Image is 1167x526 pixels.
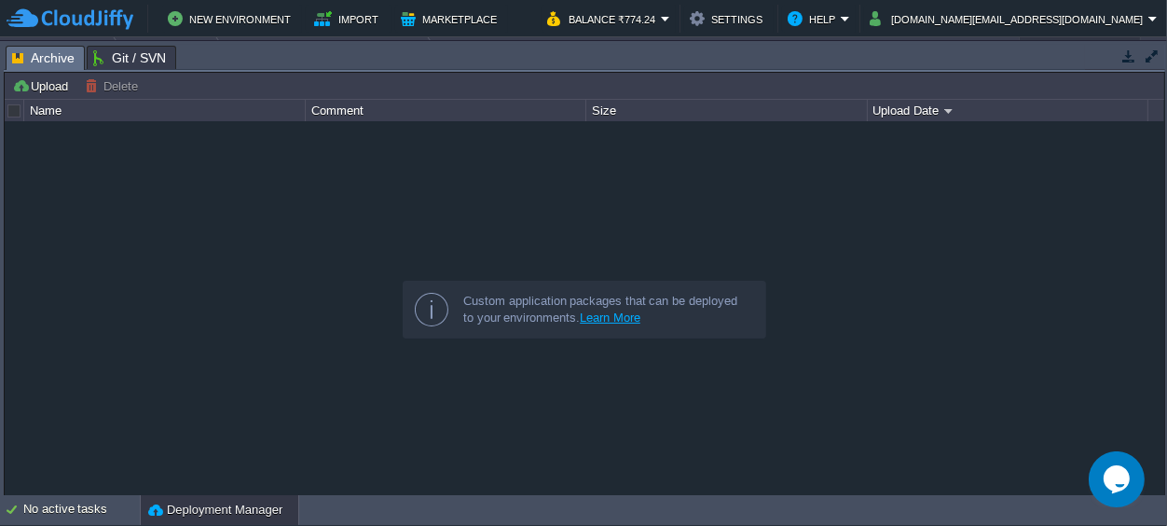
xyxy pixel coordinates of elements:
div: Custom application packages that can be deployed to your environments. [463,293,750,326]
div: Comment [307,100,585,121]
iframe: chat widget [1089,451,1148,507]
div: Size [587,100,866,121]
div: No active tasks [23,495,140,525]
button: Upload [12,77,74,94]
span: Archive [12,47,75,70]
button: Help [788,7,841,30]
a: Learn More [580,311,640,325]
span: Git / SVN [93,47,166,69]
button: Import [314,7,384,30]
div: Upload Date [869,100,1147,121]
button: Env Groups [7,37,99,63]
button: Balance ₹774.24 [547,7,661,30]
img: CloudJiffy [7,7,133,31]
button: Delete [85,77,144,94]
button: Marketplace [401,7,502,30]
button: Region [135,37,201,63]
div: Name [25,100,304,121]
button: [DOMAIN_NAME][EMAIL_ADDRESS][DOMAIN_NAME] [870,7,1148,30]
button: Deployment Manager [148,501,282,519]
button: New Environment [168,7,296,30]
button: Settings [690,7,768,30]
button: IN West1 ([DOMAIN_NAME]) [238,37,413,63]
